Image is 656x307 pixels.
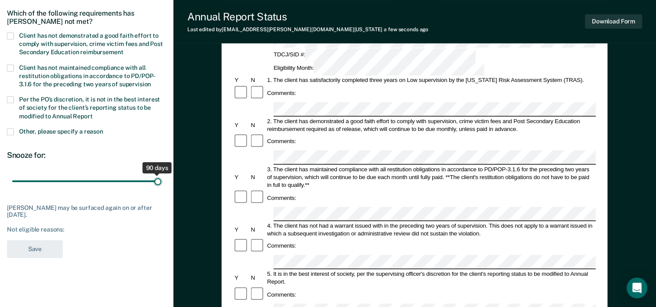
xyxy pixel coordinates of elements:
div: Y [233,76,249,84]
span: Client has not maintained compliance with all restitution obligations in accordance to PD/POP-3.1... [19,64,155,88]
div: 4. The client has not had a warrant issued with in the preceding two years of supervision. This d... [266,222,596,237]
div: Not eligible reasons: [7,226,166,233]
div: Y [233,121,249,129]
div: N [250,173,266,181]
div: 1. The client has satisfactorily completed three years on Low supervision by the [US_STATE] Risk ... [266,76,596,84]
div: Annual Report Status [187,10,428,23]
div: Y [233,173,249,181]
div: Open Intercom Messenger [627,278,647,298]
div: 3. The client has maintained compliance with all restitution obligations in accordance to PD/POP-... [266,165,596,189]
div: Last edited by [EMAIL_ADDRESS][PERSON_NAME][DOMAIN_NAME][US_STATE] [187,26,428,33]
div: 5. It is in the best interest of society, per the supervising officer's discretion for the client... [266,270,596,286]
div: N [250,76,266,84]
div: [PERSON_NAME] may be surfaced again on or after [DATE]. [7,204,166,219]
div: 2. The client has demonstrated a good faith effort to comply with supervision, crime victim fees ... [266,117,596,133]
div: Comments: [266,242,297,250]
div: Comments: [266,194,297,202]
div: 90 days [143,162,172,173]
div: Eligibility Month: [272,62,486,75]
div: Comments: [266,137,297,145]
div: TDCJ/SID #: [272,49,477,62]
div: Y [233,274,249,282]
div: Comments: [266,291,297,298]
span: Other, please specify a reason [19,128,103,135]
span: a few seconds ago [384,26,428,33]
div: Comments: [266,89,297,97]
div: N [250,225,266,233]
div: N [250,121,266,129]
div: Which of the following requirements has [PERSON_NAME] not met? [7,2,166,33]
span: Per the PO’s discretion, it is not in the best interest of society for the client’s reporting sta... [19,96,160,119]
div: N [250,274,266,282]
div: Y [233,225,249,233]
button: Download Form [585,14,642,29]
span: Client has not demonstrated a good faith effort to comply with supervision, crime victim fees and... [19,32,163,56]
button: Save [7,240,63,258]
div: Snooze for: [7,150,166,160]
